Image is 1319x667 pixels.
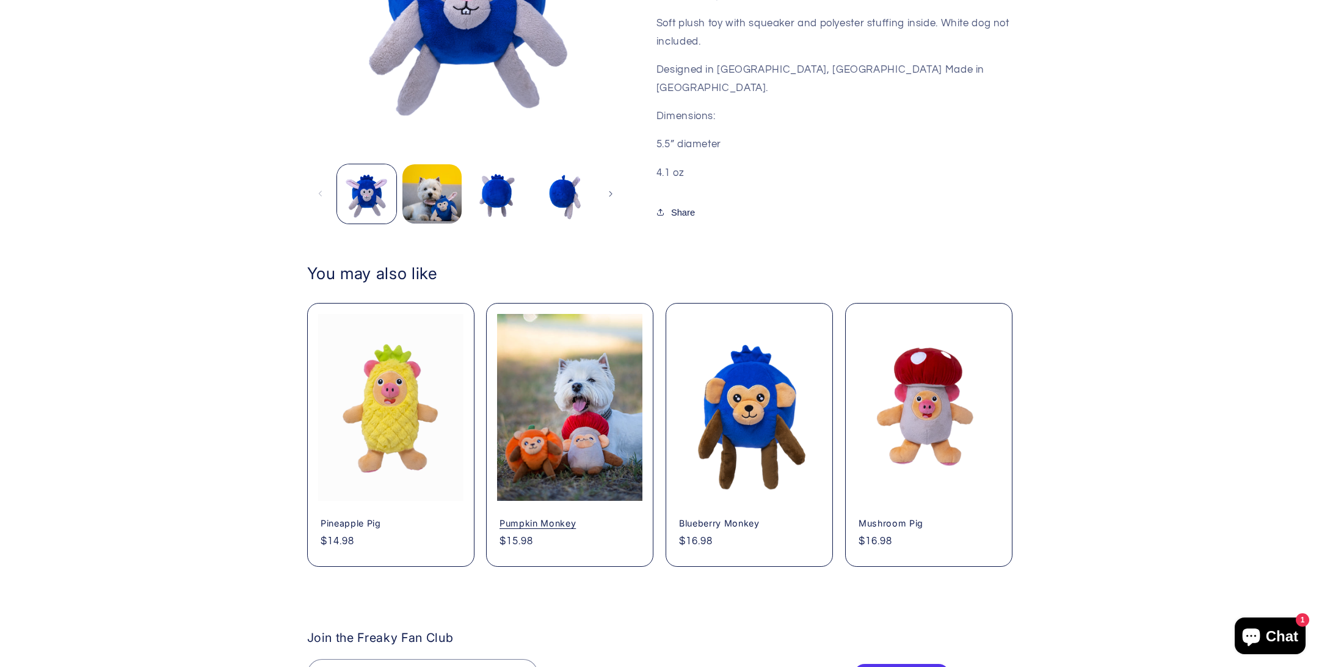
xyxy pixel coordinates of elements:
p: Dimensions: [656,108,1012,126]
button: Load image 1 in gallery view [337,164,396,223]
button: Slide right [597,180,624,207]
a: Pineapple Pig [321,518,461,529]
a: Blueberry Monkey [679,518,819,529]
h2: You may also like [307,263,1012,284]
inbox-online-store-chat: Shopify online store chat [1231,618,1309,657]
button: Load image 3 in gallery view [468,164,528,223]
p: 5.5” diameter [656,136,1012,154]
button: Load image 4 in gallery view [534,164,593,223]
p: 4.1 oz [656,164,1012,182]
button: Slide left [307,180,334,207]
button: Load image 2 in gallery view [402,164,462,223]
a: Mushroom Pig [859,518,999,529]
h2: Join the Freaky Fan Club [307,630,848,646]
button: Share [656,198,699,226]
a: Pumpkin Monkey [500,518,640,529]
p: Soft plush toy with squeaker and polyester stuffing inside. White dog not included. [656,15,1012,51]
p: Designed in [GEOGRAPHIC_DATA], [GEOGRAPHIC_DATA] Made in [GEOGRAPHIC_DATA]. [656,61,1012,97]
